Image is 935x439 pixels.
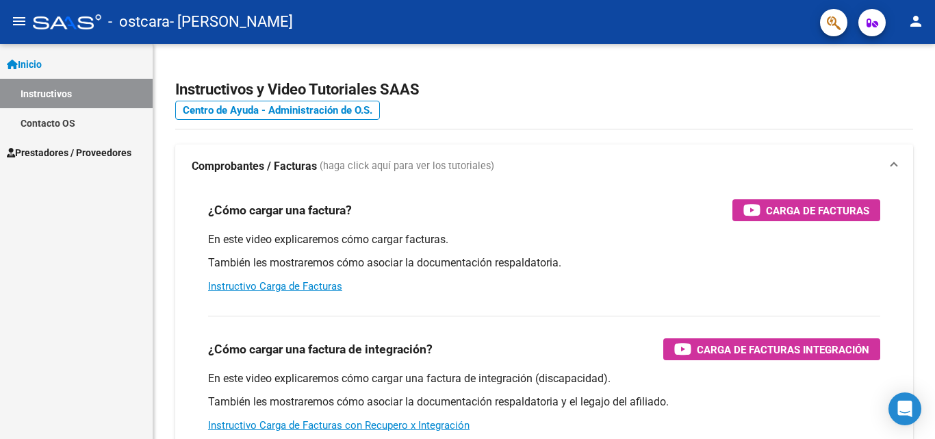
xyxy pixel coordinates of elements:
[208,201,352,220] h3: ¿Cómo cargar una factura?
[208,394,880,410] p: También les mostraremos cómo asociar la documentación respaldatoria y el legajo del afiliado.
[208,280,342,292] a: Instructivo Carga de Facturas
[175,145,913,188] mat-expansion-panel-header: Comprobantes / Facturas (haga click aquí para ver los tutoriales)
[208,371,880,386] p: En este video explicaremos cómo cargar una factura de integración (discapacidad).
[208,340,433,359] h3: ¿Cómo cargar una factura de integración?
[908,13,924,29] mat-icon: person
[663,338,880,360] button: Carga de Facturas Integración
[175,101,380,120] a: Centro de Ayuda - Administración de O.S.
[320,159,494,174] span: (haga click aquí para ver los tutoriales)
[208,232,880,247] p: En este video explicaremos cómo cargar facturas.
[170,7,293,37] span: - [PERSON_NAME]
[697,341,869,358] span: Carga de Facturas Integración
[7,57,42,72] span: Inicio
[11,13,27,29] mat-icon: menu
[175,77,913,103] h2: Instructivos y Video Tutoriales SAAS
[7,145,131,160] span: Prestadores / Proveedores
[888,392,921,425] div: Open Intercom Messenger
[192,159,317,174] strong: Comprobantes / Facturas
[208,255,880,271] p: También les mostraremos cómo asociar la documentación respaldatoria.
[208,419,470,431] a: Instructivo Carga de Facturas con Recupero x Integración
[108,7,170,37] span: - ostcara
[732,199,880,221] button: Carga de Facturas
[766,202,869,219] span: Carga de Facturas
